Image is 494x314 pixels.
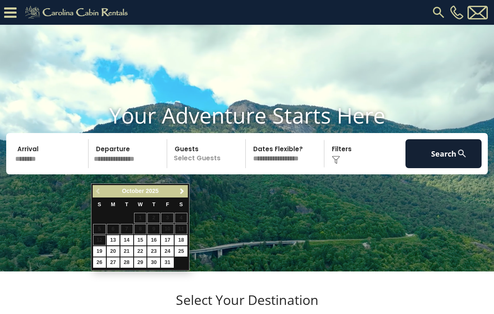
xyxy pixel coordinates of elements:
img: search-regular.svg [431,5,446,20]
span: Saturday [180,202,183,207]
img: search-regular-white.png [457,148,467,159]
a: 16 [147,235,160,245]
a: 31 [161,257,174,268]
a: 26 [93,257,106,268]
img: Khaki-logo.png [21,4,135,21]
a: 19 [93,246,106,257]
a: 28 [120,257,133,268]
span: Next [179,188,185,195]
span: 2025 [146,188,158,194]
a: 23 [147,246,160,257]
a: 27 [107,257,120,268]
span: Sunday [98,202,101,207]
button: Search [405,139,482,168]
a: 24 [161,246,174,257]
a: 20 [107,246,120,257]
a: 14 [120,235,133,245]
span: Wednesday [138,202,143,207]
a: [PHONE_NUMBER] [448,5,465,19]
a: 13 [107,235,120,245]
a: 25 [175,246,187,257]
a: 22 [134,246,147,257]
span: Tuesday [125,202,128,207]
img: filter--v1.png [332,156,340,164]
span: Monday [111,202,115,207]
a: Next [177,186,187,197]
p: Select Guests [170,139,245,168]
a: 18 [175,235,187,245]
a: 29 [134,257,147,268]
h1: Your Adventure Starts Here [6,102,488,128]
span: Thursday [152,202,156,207]
a: 17 [161,235,174,245]
a: 15 [134,235,147,245]
a: 21 [120,246,133,257]
span: October [122,188,144,194]
a: 30 [147,257,160,268]
span: Friday [166,202,169,207]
